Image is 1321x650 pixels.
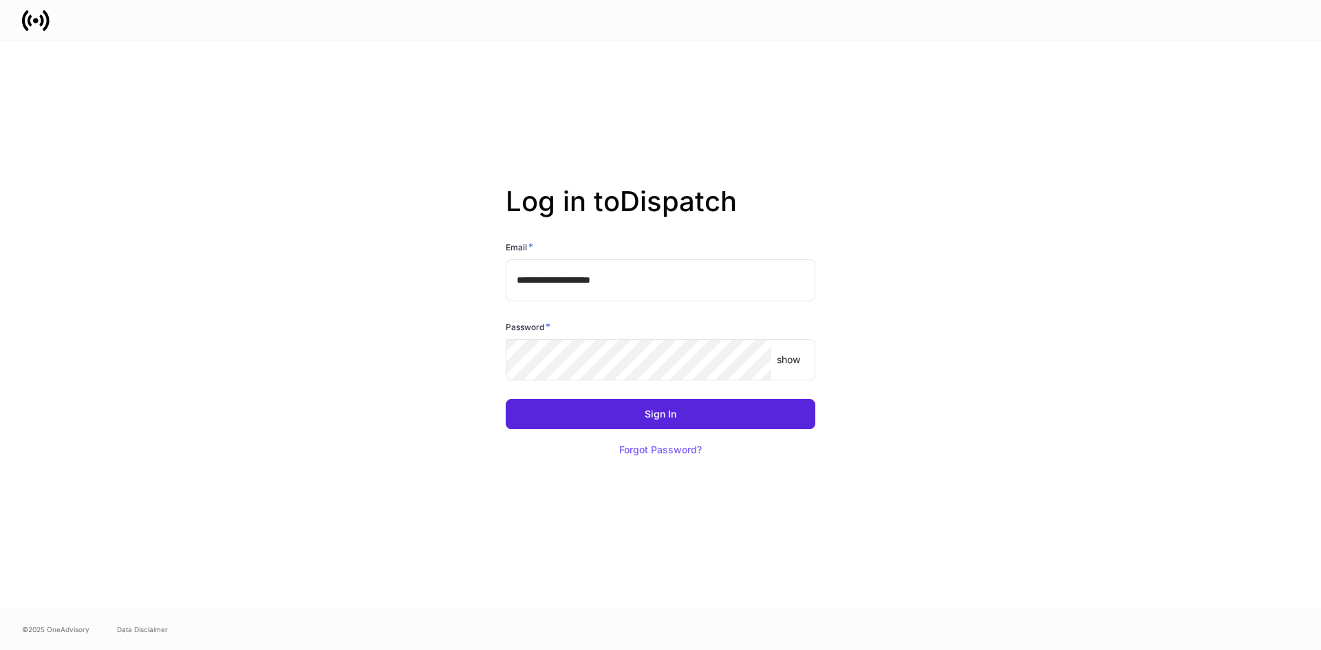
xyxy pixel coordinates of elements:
button: Forgot Password? [602,435,719,465]
div: Forgot Password? [619,445,702,455]
h6: Password [506,320,550,334]
h2: Log in to Dispatch [506,185,815,240]
span: © 2025 OneAdvisory [22,624,89,635]
button: Sign In [506,399,815,429]
a: Data Disclaimer [117,624,168,635]
p: show [777,353,800,367]
h6: Email [506,240,533,254]
div: Sign In [645,409,676,419]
